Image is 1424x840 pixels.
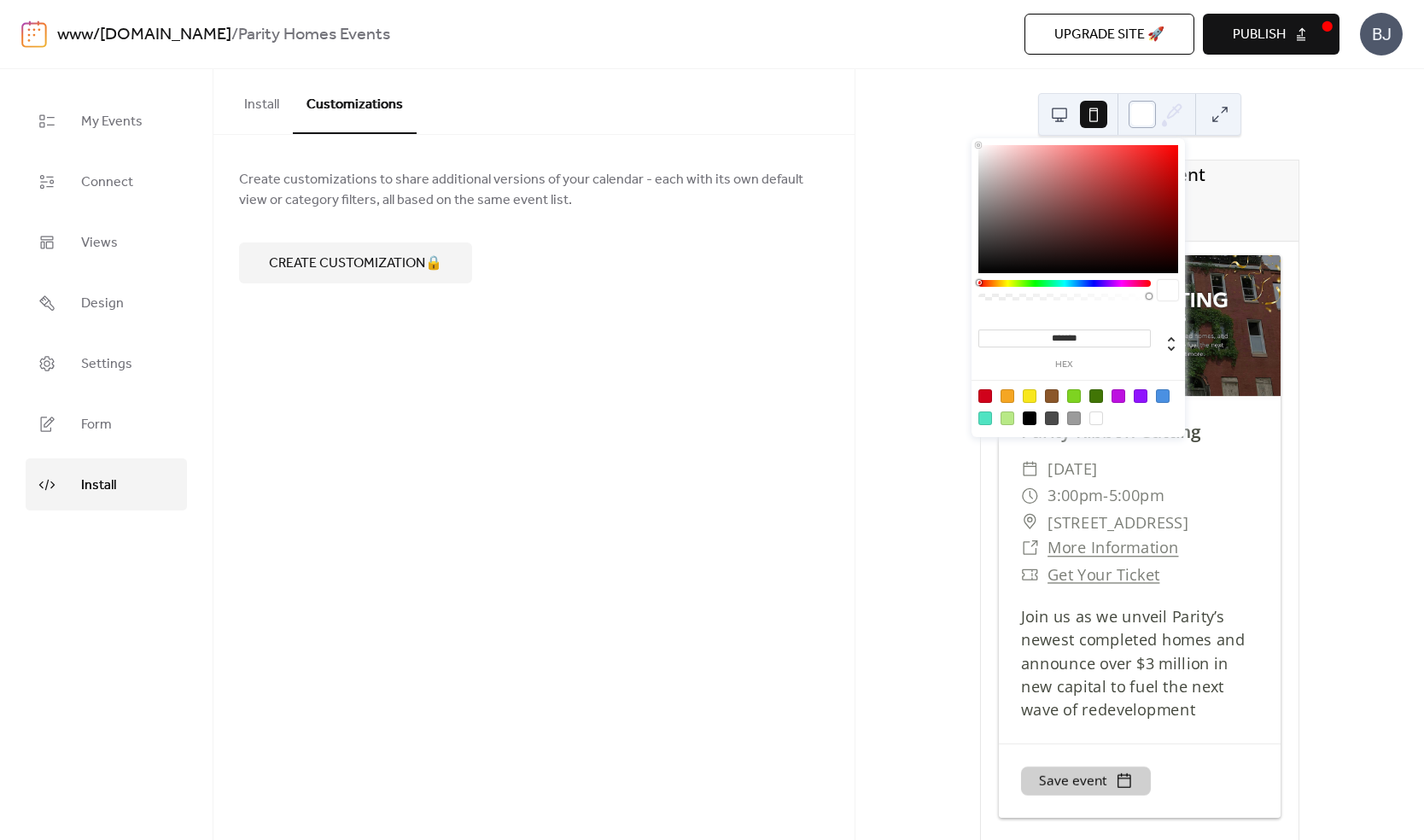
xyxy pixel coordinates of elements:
[26,216,187,268] a: Views
[1089,389,1103,403] div: #417505
[81,472,116,499] span: Install
[1001,389,1014,403] div: #F5A623
[1021,509,1039,535] div: ​
[293,69,417,134] button: Customizations
[26,277,187,329] a: Design
[1021,456,1039,482] div: ​
[1021,482,1039,509] div: ​
[1067,411,1081,425] div: #9B9B9B
[1021,535,1039,562] div: ​
[1045,389,1059,403] div: #8B572A
[999,604,1281,721] div: Join us as we unveil Parity’s newest completed homes and announce over $3 million in new capital ...
[26,398,187,450] a: Form
[1360,13,1403,55] div: BJ
[81,351,132,377] span: Settings
[239,170,829,211] span: Create customizations to share additional versions of your calendar - each with its own default v...
[1001,411,1014,425] div: #B8E986
[1048,563,1159,585] a: Get Your Ticket
[1021,419,1201,444] a: Parity Ribbon Cutting
[1103,482,1109,509] span: -
[1021,767,1151,796] button: Save event
[26,95,187,147] a: My Events
[26,337,187,389] a: Settings
[26,155,187,207] a: Connect
[1048,538,1178,559] a: More Information
[1156,389,1170,403] div: #4A90E2
[1134,389,1147,403] div: #9013FE
[231,69,293,132] button: Install
[1089,411,1103,425] div: #FFFFFF
[81,411,112,438] span: Form
[1023,389,1036,403] div: #F8E71C
[1048,509,1188,535] span: [STREET_ADDRESS]
[1024,14,1194,55] button: Upgrade site 🚀
[1067,389,1081,403] div: #7ED321
[81,108,143,135] span: My Events
[1048,482,1103,509] span: 3:00pm
[238,19,390,51] b: Parity Homes Events
[81,290,124,317] span: Design
[26,458,187,510] a: Install
[1021,562,1039,588] div: ​
[981,160,1299,187] div: Attend an Upcoming Event
[21,20,47,48] img: logo
[1023,411,1036,425] div: #000000
[978,411,992,425] div: #50E3C2
[1045,411,1059,425] div: #4A4A4A
[1203,14,1339,55] button: Publish
[1048,456,1098,482] span: [DATE]
[1233,25,1286,45] span: Publish
[978,389,992,403] div: #D0021B
[978,360,1151,370] label: hex
[1109,482,1164,509] span: 5:00pm
[57,19,231,51] a: www/[DOMAIN_NAME]
[1112,389,1125,403] div: #BD10E0
[81,169,133,195] span: Connect
[81,230,118,256] span: Views
[1054,25,1164,45] span: Upgrade site 🚀
[231,19,238,51] b: /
